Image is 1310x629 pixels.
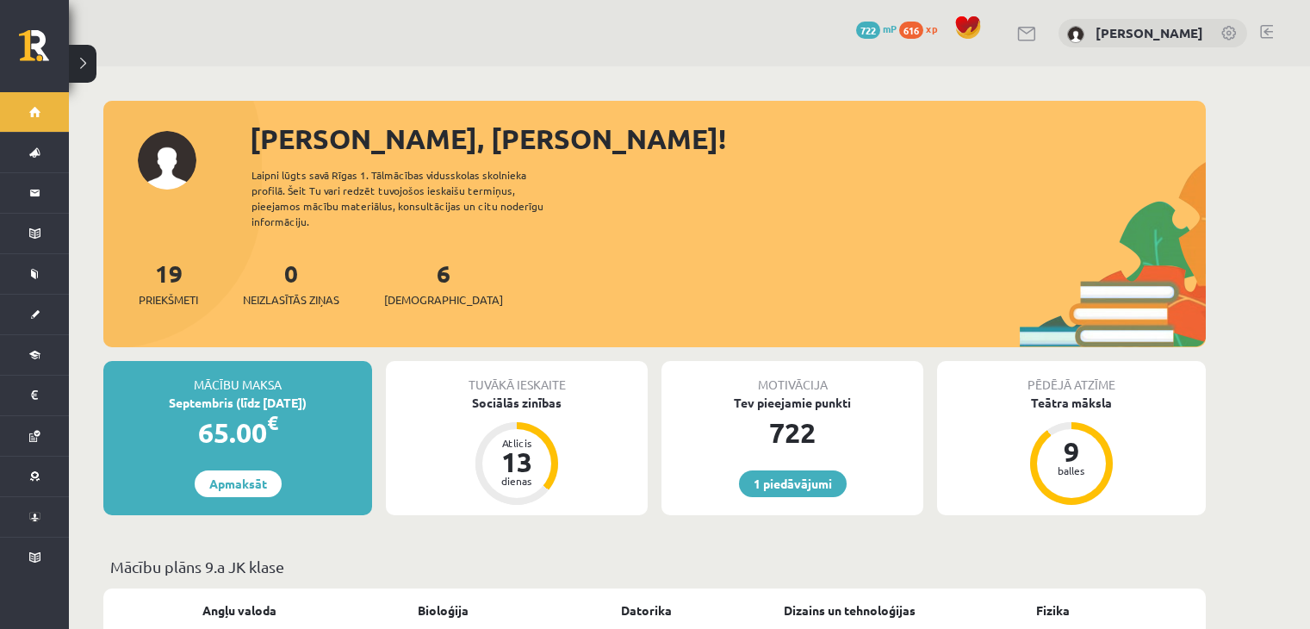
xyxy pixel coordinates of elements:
[195,470,282,497] a: Apmaksāt
[661,361,923,394] div: Motivācija
[883,22,897,35] span: mP
[1046,438,1097,465] div: 9
[386,394,648,508] a: Sociālās zinības Atlicis 13 dienas
[661,412,923,453] div: 722
[110,555,1199,578] p: Mācību plāns 9.a JK klase
[856,22,897,35] a: 722 mP
[1046,465,1097,476] div: balles
[267,410,278,435] span: €
[251,167,574,229] div: Laipni lūgts savā Rīgas 1. Tālmācības vidusskolas skolnieka profilā. Šeit Tu vari redzēt tuvojošo...
[491,438,543,448] div: Atlicis
[139,291,198,308] span: Priekšmeti
[202,601,276,620] a: Angļu valoda
[1036,601,1070,620] a: Fizika
[103,394,372,412] div: Septembris (līdz [DATE])
[1096,24,1203,41] a: [PERSON_NAME]
[739,470,847,497] a: 1 piedāvājumi
[784,601,916,620] a: Dizains un tehnoloģijas
[139,258,198,308] a: 19Priekšmeti
[103,361,372,394] div: Mācību maksa
[243,258,339,308] a: 0Neizlasītās ziņas
[384,258,503,308] a: 6[DEMOGRAPHIC_DATA]
[386,361,648,394] div: Tuvākā ieskaite
[1067,26,1084,43] img: Timofejs Bondarenko
[418,601,469,620] a: Bioloģija
[250,118,1206,159] div: [PERSON_NAME], [PERSON_NAME]!
[899,22,946,35] a: 616 xp
[661,394,923,412] div: Tev pieejamie punkti
[384,291,503,308] span: [DEMOGRAPHIC_DATA]
[491,448,543,476] div: 13
[856,22,880,39] span: 722
[937,361,1206,394] div: Pēdējā atzīme
[491,476,543,486] div: dienas
[937,394,1206,508] a: Teātra māksla 9 balles
[926,22,937,35] span: xp
[19,30,69,73] a: Rīgas 1. Tālmācības vidusskola
[103,412,372,453] div: 65.00
[937,394,1206,412] div: Teātra māksla
[386,394,648,412] div: Sociālās zinības
[243,291,339,308] span: Neizlasītās ziņas
[899,22,923,39] span: 616
[621,601,672,620] a: Datorika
